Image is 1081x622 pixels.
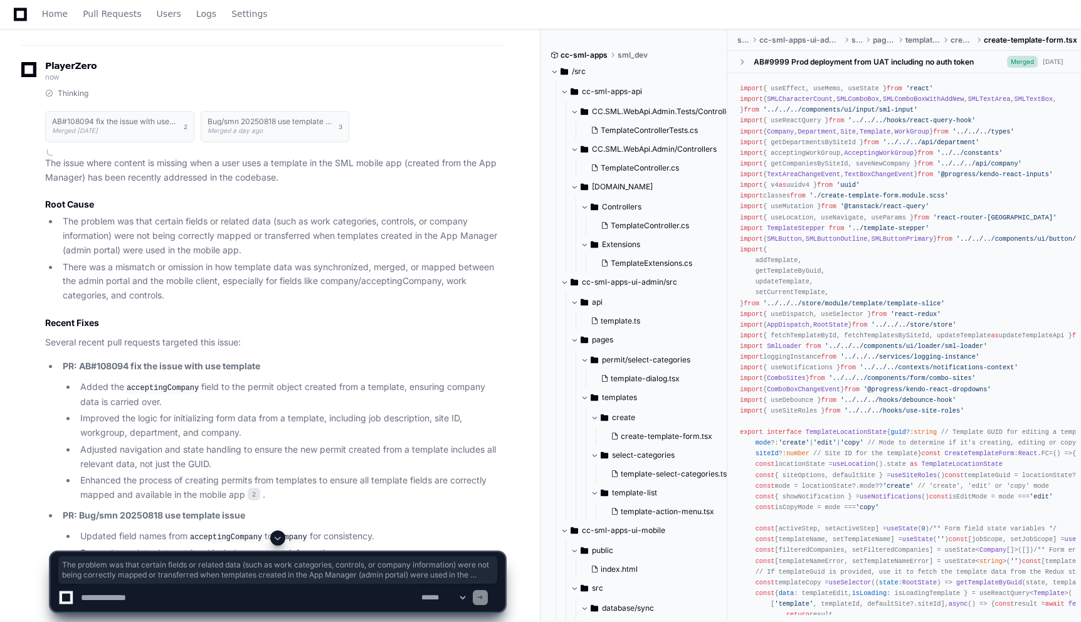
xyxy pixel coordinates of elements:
[591,408,739,428] button: create
[45,156,505,185] p: The issue where content is missing when a user uses a template in the SML mobile app (created fro...
[606,428,731,445] button: create-template-form.tsx
[767,386,840,393] span: ComboBoxChangeEvent
[813,439,836,446] span: 'edit'
[1041,450,1049,457] span: FC
[836,181,860,189] span: 'uuid'
[863,139,879,146] span: from
[601,316,640,326] span: template.ts
[806,235,868,243] span: SMLButtonOutline
[606,465,731,483] button: template-select-categories.tsx
[561,82,728,102] button: cc-sml-apps-api
[1030,493,1053,500] span: 'edit'
[581,142,588,157] svg: Directory
[740,224,763,232] span: import
[621,507,714,517] span: template-action-menu.tsx
[817,181,833,189] span: from
[914,428,937,436] span: string
[611,221,689,231] span: TemplateController.cs
[591,445,739,465] button: select-categories
[208,118,333,125] h1: Bug/smn 20250818 use template issue
[767,224,825,232] span: TemplateStepper
[740,428,763,436] span: export
[767,95,833,103] span: SMLCharacterCount
[786,450,809,457] span: number
[767,171,840,178] span: TextAreaChangeEvent
[756,460,775,468] span: const
[917,171,933,178] span: from
[895,128,929,135] span: WorkGroup
[767,321,809,329] span: AppDispatch
[890,428,906,436] span: guid
[248,488,260,500] span: 2
[592,335,613,345] span: pages
[906,85,933,92] span: 'react'
[844,386,860,393] span: from
[840,439,863,446] span: 'copy'
[571,330,738,350] button: pages
[767,128,794,135] span: Company
[586,312,730,330] button: template.ts
[848,224,929,232] span: '../template-stepper'
[52,127,98,134] span: Merged [DATE]
[76,443,505,472] li: Adjusted navigation and state handling to ensure the new permit created from a template includes ...
[45,317,505,329] h3: Recent Fixes
[883,482,914,490] span: 'create'
[790,192,806,199] span: from
[740,128,763,135] span: import
[201,111,350,142] button: Bug/smn 20250818 use template issueMerged a day ago3
[756,493,775,500] span: const
[602,240,640,250] span: Extensions
[601,485,608,500] svg: Directory
[887,460,906,468] span: state
[581,387,739,408] button: templates
[339,122,342,132] span: 3
[157,10,181,18] span: Users
[602,393,637,403] span: templates
[767,428,801,436] span: interface
[860,482,875,490] span: mode
[45,198,505,211] h3: Root Cause
[740,321,763,329] span: import
[76,473,505,502] li: Enhanced the process of creating permits from templates to ensure all template fields are correct...
[756,472,775,479] span: const
[883,139,979,146] span: '../../../api/department'
[937,160,1022,167] span: '../../../api/company'
[872,235,934,243] span: SMLButtonPrimary
[76,411,505,440] li: Improved the logic for initializing form data from a template, including job description, site ID...
[873,35,895,45] span: pages
[779,181,786,189] span: as
[1053,450,1072,457] span: () =>
[611,258,692,268] span: TemplateExtensions.cs
[852,321,868,329] span: from
[844,407,964,414] span: '../../../hooks/use-site-roles'
[592,182,653,192] span: [DOMAIN_NAME]
[196,10,216,18] span: Logs
[611,374,680,384] span: template-dialog.tsx
[612,450,675,460] span: select-categories
[806,428,887,436] span: TemplateLocationState
[740,396,763,404] span: import
[740,117,763,124] span: import
[840,396,956,404] span: '../../../hooks/debounce-hook'
[813,450,917,457] span: // Site ID for the template
[740,192,763,199] span: import
[1014,95,1053,103] span: SMLTextBox
[756,450,779,457] span: siteId
[737,35,749,45] span: src
[756,525,775,532] span: const
[621,431,712,441] span: create-template-form.tsx
[922,460,1003,468] span: TemplateLocationState
[561,50,608,60] span: cc-sml-apps
[910,460,917,468] span: as
[890,472,937,479] span: useSiteRoles
[571,523,578,538] svg: Directory
[806,342,821,350] span: from
[917,160,933,167] span: from
[905,35,941,45] span: templates
[45,335,505,350] p: Several recent pull requests targeted this issue:
[860,128,890,135] span: Template
[740,332,763,339] span: import
[821,353,836,361] span: from
[991,332,998,339] span: as
[596,370,731,387] button: template-dialog.tsx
